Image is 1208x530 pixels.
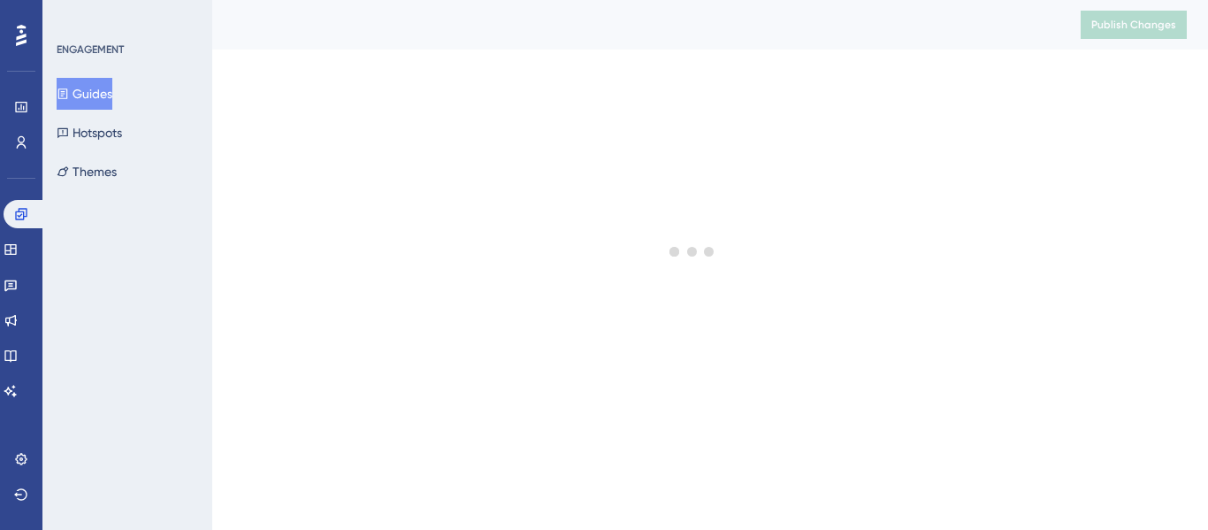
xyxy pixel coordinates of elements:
[1091,18,1176,32] span: Publish Changes
[57,42,124,57] div: ENGAGEMENT
[57,78,112,110] button: Guides
[57,156,117,188] button: Themes
[57,117,122,149] button: Hotspots
[1081,11,1187,39] button: Publish Changes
